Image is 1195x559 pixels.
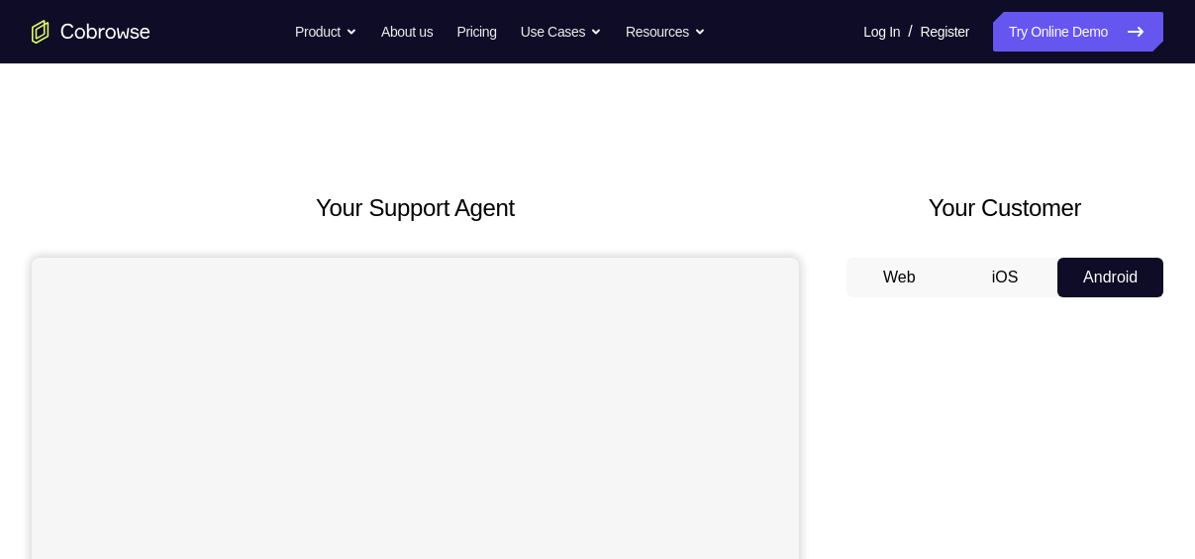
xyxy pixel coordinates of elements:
span: / [908,20,912,44]
h2: Your Support Agent [32,190,799,226]
button: iOS [952,258,1058,297]
button: Use Cases [521,12,602,52]
button: Android [1057,258,1163,297]
a: Go to the home page [32,20,150,44]
button: Resources [626,12,706,52]
button: Web [846,258,952,297]
a: About us [381,12,433,52]
a: Pricing [456,12,496,52]
a: Register [921,12,969,52]
button: Product [295,12,357,52]
a: Log In [863,12,900,52]
h2: Your Customer [846,190,1163,226]
a: Try Online Demo [993,12,1163,52]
